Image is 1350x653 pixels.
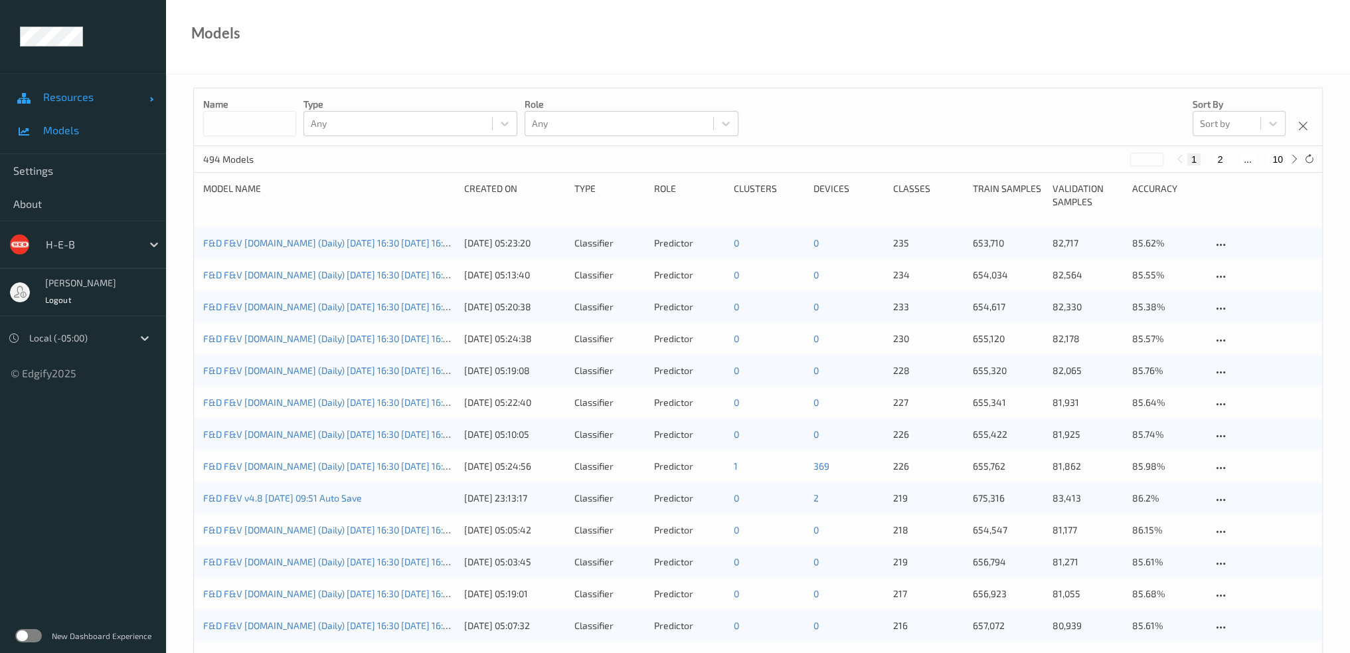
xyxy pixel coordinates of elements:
[734,524,739,535] a: 0
[1053,492,1123,505] p: 83,413
[574,300,645,314] div: Classifier
[1053,460,1123,473] p: 81,862
[813,269,819,280] a: 0
[574,492,645,505] div: Classifier
[1053,428,1123,441] p: 81,925
[973,428,1043,441] p: 655,422
[1053,523,1123,537] p: 81,177
[734,620,739,631] a: 0
[574,236,645,250] div: Classifier
[734,301,739,312] a: 0
[654,587,724,601] div: Predictor
[734,182,804,209] div: clusters
[203,524,498,535] a: F&D F&V [DOMAIN_NAME] (Daily) [DATE] 16:30 [DATE] 16:30 Auto Save
[1132,587,1203,601] p: 85.68%
[464,460,565,473] div: [DATE] 05:24:56
[1132,182,1203,209] div: Accuracy
[574,523,645,537] div: Classifier
[654,396,724,409] div: Predictor
[813,588,819,599] a: 0
[973,300,1043,314] p: 654,617
[464,492,565,505] div: [DATE] 23:13:17
[654,300,724,314] div: Predictor
[973,364,1043,377] p: 655,320
[203,333,498,344] a: F&D F&V [DOMAIN_NAME] (Daily) [DATE] 16:30 [DATE] 16:30 Auto Save
[973,268,1043,282] p: 654,034
[203,556,498,567] a: F&D F&V [DOMAIN_NAME] (Daily) [DATE] 16:30 [DATE] 16:30 Auto Save
[734,556,739,567] a: 0
[813,182,884,209] div: devices
[203,588,498,599] a: F&D F&V [DOMAIN_NAME] (Daily) [DATE] 16:30 [DATE] 16:30 Auto Save
[973,332,1043,345] p: 655,120
[303,98,517,111] p: Type
[734,365,739,376] a: 0
[813,460,829,472] a: 369
[464,428,565,441] div: [DATE] 05:10:05
[203,182,455,209] div: Model Name
[1132,300,1203,314] p: 85.38%
[1132,555,1203,569] p: 85.61%
[464,619,565,632] div: [DATE] 05:07:32
[813,301,819,312] a: 0
[1132,492,1203,505] p: 86.2%
[1132,364,1203,377] p: 85.76%
[734,237,739,248] a: 0
[1268,153,1287,165] button: 10
[574,587,645,601] div: Classifier
[1053,236,1123,250] p: 82,717
[654,460,724,473] div: Predictor
[893,587,964,601] p: 217
[973,587,1043,601] p: 656,923
[525,98,738,111] p: Role
[893,182,964,209] div: Classes
[893,268,964,282] p: 234
[654,268,724,282] div: Predictor
[734,460,738,472] a: 1
[464,364,565,377] div: [DATE] 05:19:08
[893,492,964,505] p: 219
[813,524,819,535] a: 0
[973,555,1043,569] p: 656,794
[1053,364,1123,377] p: 82,065
[1053,300,1123,314] p: 82,330
[1053,555,1123,569] p: 81,271
[813,333,819,344] a: 0
[1132,523,1203,537] p: 86.15%
[464,300,565,314] div: [DATE] 05:20:38
[813,620,819,631] a: 0
[464,396,565,409] div: [DATE] 05:22:40
[893,396,964,409] p: 227
[654,555,724,569] div: Predictor
[1053,332,1123,345] p: 82,178
[1053,268,1123,282] p: 82,564
[973,182,1043,209] div: Train Samples
[654,492,724,505] div: Predictor
[893,332,964,345] p: 230
[893,236,964,250] p: 235
[574,555,645,569] div: Classifier
[464,587,565,601] div: [DATE] 05:19:01
[973,523,1043,537] p: 654,547
[464,523,565,537] div: [DATE] 05:05:42
[1053,619,1123,632] p: 80,939
[464,555,565,569] div: [DATE] 05:03:45
[464,268,565,282] div: [DATE] 05:13:40
[893,460,964,473] p: 226
[574,268,645,282] div: Classifier
[973,236,1043,250] p: 653,710
[813,237,819,248] a: 0
[734,492,739,504] a: 0
[1240,153,1256,165] button: ...
[973,619,1043,632] p: 657,072
[203,397,498,408] a: F&D F&V [DOMAIN_NAME] (Daily) [DATE] 16:30 [DATE] 16:30 Auto Save
[464,236,565,250] div: [DATE] 05:23:20
[574,619,645,632] div: Classifier
[973,396,1043,409] p: 655,341
[203,269,498,280] a: F&D F&V [DOMAIN_NAME] (Daily) [DATE] 16:30 [DATE] 16:30 Auto Save
[203,620,498,631] a: F&D F&V [DOMAIN_NAME] (Daily) [DATE] 16:30 [DATE] 16:30 Auto Save
[734,428,739,440] a: 0
[813,492,819,504] a: 2
[654,364,724,377] div: Predictor
[1132,396,1203,409] p: 85.64%
[1053,396,1123,409] p: 81,931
